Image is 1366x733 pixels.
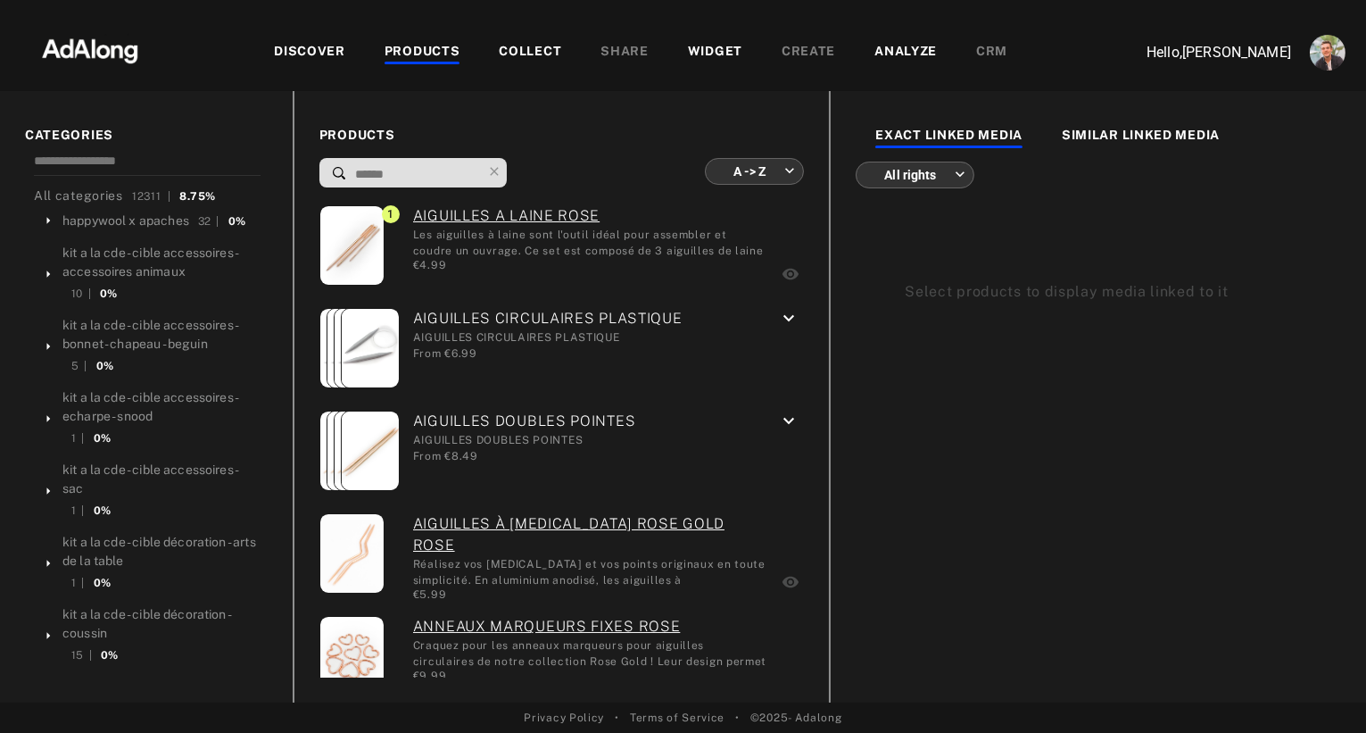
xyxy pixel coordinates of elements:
div: 1 | [71,430,85,446]
a: (ada-happywool-275) AIGUILLES À TORSADES ROSE GOLD ROSE: Réalisez vos torsades et vos points orig... [413,513,769,556]
div: PRODUCTS [385,42,460,63]
img: 070175_2447_S1.jpg [335,309,398,387]
iframe: Chat Widget [1277,647,1366,733]
div: COLLECT [499,42,561,63]
img: 070111_2149_S1.jpg [320,514,384,593]
span: CATEGORIES [25,126,268,145]
img: ACg8ocLjEk1irI4XXb49MzUGwa4F_C3PpCyg-3CPbiuLEZrYEA=s96-c [1310,35,1345,71]
div: AIGUILLES CIRCULAIRES PLASTIQUE [413,329,683,346]
div: kit a la cde - cible accessoires - echarpe - snood [62,388,261,426]
div: DISCOVER [274,42,345,63]
div: kit a la cde - cible accessoires - sac [62,461,261,498]
span: • [735,710,740,726]
div: SHARE [600,42,649,63]
div: CREATE [782,42,835,63]
img: 070175_2447_S1.jpg [338,309,402,387]
div: 0% [100,286,117,302]
div: AIGUILLES DOUBLES POINTES [413,432,636,448]
img: 070177_2149_S1.jpg [320,412,384,490]
div: 32 | [198,213,219,229]
div: A -> Z [721,147,796,195]
div: €4.99 [413,257,769,273]
div: From €8.49 [413,448,636,464]
div: Select products to display media linked to it [905,281,1292,303]
span: © 2025 - Adalong [750,710,842,726]
div: 0% [94,575,111,591]
button: Account settings [1305,30,1350,75]
div: From €6.99 [413,346,683,362]
span: 1 [382,205,400,223]
div: kit a la cde - cible accessoires - accessoires animaux [62,244,261,281]
img: 63233d7d88ed69de3c212112c67096b6.png [12,22,169,76]
a: Terms of Service [630,710,724,726]
div: kit a la cde - cible décoration - coussin [62,605,261,643]
img: 070158_2149_S1.jpg [320,206,384,285]
div: 0% [228,213,245,229]
img: 070177_2149_S1.jpg [338,412,402,490]
img: 070122_2149_S1.jpg [320,617,384,696]
div: 15 | [71,647,92,663]
div: All rights [872,151,964,198]
div: Les aiguilles à laine sont l'outil idéal pour assembler et coudre un ouvrage. Ce set est composé ... [413,227,769,257]
a: Privacy Policy [524,710,604,726]
img: 070175_2447_S1.jpg [327,309,391,387]
div: 5 | [71,358,87,374]
div: 1 | [71,503,85,519]
div: Craquez pour les anneaux marqueurs pour aiguilles circulaires de notre collection Rose Gold ! Leu... [413,637,769,668]
img: 070177_2149_S1.jpg [335,412,398,490]
i: keyboard_arrow_down [778,308,799,329]
div: 0% [96,358,113,374]
p: Hello, [PERSON_NAME] [1113,42,1291,63]
div: Réalisez vos torsades et vos points originaux en toute simplicité. En aluminium anodisé, les aigu... [413,556,769,587]
img: 070175_2447_S1.jpg [320,309,384,387]
div: 10 | [71,286,91,302]
span: • [615,710,619,726]
div: 12311 | [132,188,171,204]
div: SIMILAR LINKED MEDIA [1062,126,1220,147]
div: EXACT LINKED MEDIA [875,126,1022,147]
div: All categories [34,187,216,205]
div: happywool x apaches [62,212,189,230]
span: PRODUCTS [319,126,805,145]
div: €5.99 [413,587,769,603]
div: kit a la cde - cible accessoires - bonnet - chapeau - beguin [62,316,261,354]
img: 070177_2149_S1.jpg [327,412,391,490]
div: 0% [94,503,111,519]
a: (ada-happywool-2794) AIGUILLES A LAINE ROSE: Les aiguilles à laine sont l'outil idéal pour assemb... [413,205,769,227]
div: ANALYZE [874,42,937,63]
i: keyboard_arrow_down [778,411,799,432]
div: WIDGET [688,42,742,63]
div: kit a la cde - cible décoration - arts de la table [62,533,261,571]
a: (ada-happywool-2475) ANNEAUX MARQUEURS FIXES ROSE: Craquez pour les anneaux marqueurs pour aiguil... [413,616,769,637]
div: 0% [94,430,111,446]
div: 1 | [71,575,85,591]
div: 0% [101,647,118,663]
div: CRM [976,42,1007,63]
div: 8.75% [179,188,216,204]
